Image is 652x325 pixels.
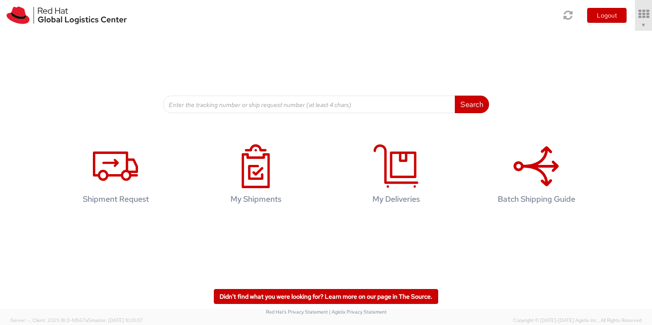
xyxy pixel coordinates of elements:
button: Search [455,96,489,113]
img: rh-logistics-00dfa346123c4ec078e1.svg [7,7,127,24]
input: Enter the tracking number or ship request number (at least 4 chars) [163,96,455,113]
a: Batch Shipping Guide [471,135,602,217]
a: My Deliveries [330,135,462,217]
span: Client: 2025.18.0-fd567a5 [32,317,143,323]
span: ▼ [641,21,646,29]
h4: My Shipments [199,195,312,204]
button: Logout [587,8,627,23]
span: Copyright © [DATE]-[DATE] Agistix Inc., All Rights Reserved [513,317,641,324]
a: My Shipments [190,135,322,217]
a: Red Hat's Privacy Statement [266,309,328,315]
h4: My Deliveries [340,195,453,204]
h4: Batch Shipping Guide [480,195,593,204]
a: Didn't find what you were looking for? Learn more on our page in The Source. [214,289,438,304]
h4: Shipment Request [59,195,172,204]
span: , [30,317,31,323]
a: | Agistix Privacy Statement [329,309,386,315]
span: master, [DATE] 10:01:07 [91,317,143,323]
span: Server: - [11,317,31,323]
a: Shipment Request [50,135,181,217]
